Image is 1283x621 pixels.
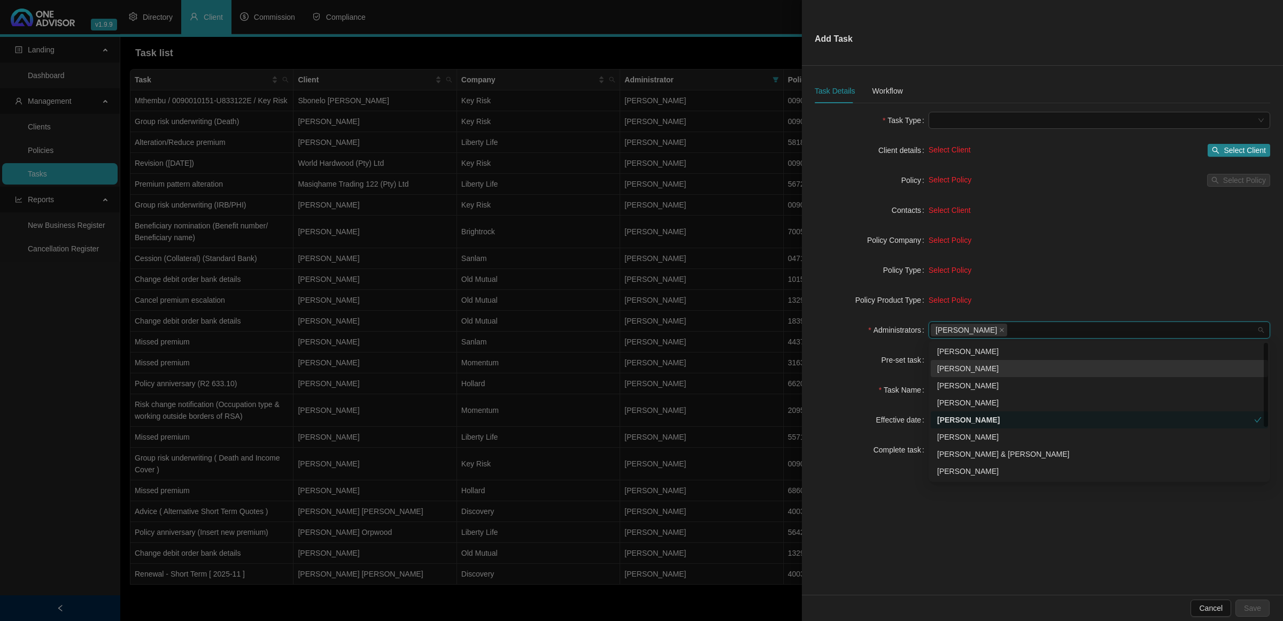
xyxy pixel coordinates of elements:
[937,431,1262,443] div: [PERSON_NAME]
[937,346,1262,357] div: [PERSON_NAME]
[931,324,1007,336] span: Adrianna Carvalho
[929,266,971,274] span: Select Policy
[1207,174,1270,187] button: Select Policy
[879,381,929,398] label: Task Name
[937,414,1254,426] div: [PERSON_NAME]
[868,321,929,339] label: Administrators
[929,236,971,244] span: Select Policy
[929,206,971,214] span: Select Client
[937,397,1262,409] div: [PERSON_NAME]
[931,463,1268,480] div: Julian Stanley
[874,441,929,458] label: Complete task
[892,202,929,219] label: Contacts
[937,380,1262,392] div: [PERSON_NAME]
[1199,602,1223,614] span: Cancel
[931,360,1268,377] div: Graeme Blore
[1254,416,1262,424] span: check
[937,448,1262,460] div: [PERSON_NAME] & [PERSON_NAME]
[937,363,1262,374] div: [PERSON_NAME]
[815,33,853,45] p: Add Task
[931,377,1268,394] div: Marc Bormann
[931,343,1268,360] div: Willem Bergh
[883,112,929,129] label: Task Type
[931,428,1268,446] div: Gavin Smith
[901,172,929,189] label: Policy
[929,175,971,184] span: Select Policy
[878,142,929,159] label: Client details
[999,327,1004,333] span: close
[1224,144,1266,156] span: Select Client
[1235,600,1270,617] button: Save
[881,351,929,369] label: Pre-set task
[1191,600,1231,617] button: Cancel
[872,85,902,97] div: Workflow
[855,292,929,309] label: Policy Product Type
[876,411,929,428] label: Effective date
[931,446,1268,463] div: SB Smith & Bormann CC
[815,85,855,97] div: Task Details
[1212,147,1219,154] span: search
[931,394,1268,411] div: Joanne Bormann
[883,262,929,279] label: Policy Type
[936,324,997,336] span: [PERSON_NAME]
[937,465,1262,477] div: [PERSON_NAME]
[929,296,971,304] span: Select Policy
[1208,144,1270,157] button: Select Client
[867,232,929,249] label: Policy Company
[929,145,971,154] span: Select Client
[931,411,1268,428] div: Adrianna Carvalho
